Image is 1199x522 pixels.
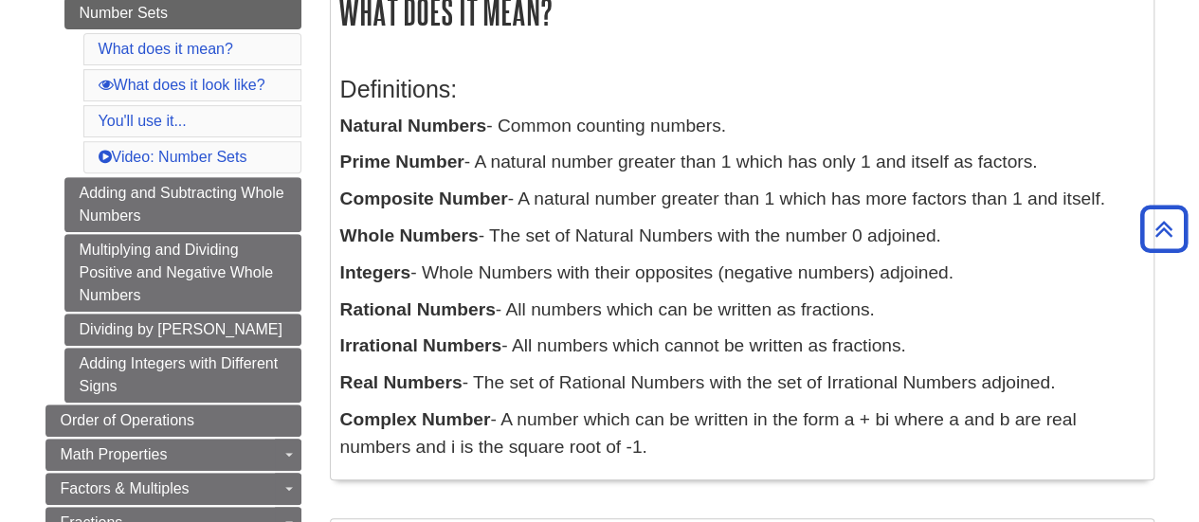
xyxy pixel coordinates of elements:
[340,299,496,319] b: Rational Numbers
[340,262,411,282] b: Integers
[340,372,463,392] b: Real Numbers
[1134,216,1194,242] a: Back to Top
[99,149,247,165] a: Video: Number Sets
[64,177,301,232] a: Adding and Subtracting Whole Numbers
[61,412,194,428] span: Order of Operations
[61,480,190,496] span: Factors & Multiples
[340,333,1144,360] p: - All numbers which cannot be written as fractions.
[340,297,1144,324] p: - All numbers which can be written as fractions.
[340,152,464,171] b: Prime Number
[340,225,479,245] b: Whole Numbers
[340,406,1144,461] p: - A number which can be written in the form a + bi where a and b are real numbers and i is the sq...
[45,405,301,437] a: Order of Operations
[340,186,1144,213] p: - A natural number greater than 1 which has more factors than 1 and itself.
[99,41,233,57] a: What does it mean?
[340,369,1144,397] p: - The set of Rational Numbers with the set of Irrational Numbers adjoined.
[340,189,508,208] b: Composite Number
[64,234,301,312] a: Multiplying and Dividing Positive and Negative Whole Numbers
[340,76,1144,103] h3: Definitions:
[45,473,301,505] a: Factors & Multiples
[340,113,1144,140] p: - Common counting numbers.
[340,149,1144,176] p: - A natural number greater than 1 which has only 1 and itself as factors.
[340,409,491,429] b: Complex Number
[340,260,1144,287] p: - Whole Numbers with their opposites (negative numbers) adjoined.
[61,446,168,462] span: Math Properties
[45,439,301,471] a: Math Properties
[340,223,1144,250] p: - The set of Natural Numbers with the number 0 adjoined.
[99,77,265,93] a: What does it look like?
[340,335,502,355] b: Irrational Numbers
[64,314,301,346] a: Dividing by [PERSON_NAME]
[64,348,301,403] a: Adding Integers with Different Signs
[99,113,187,129] a: You'll use it...
[340,116,487,135] b: Natural Numbers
